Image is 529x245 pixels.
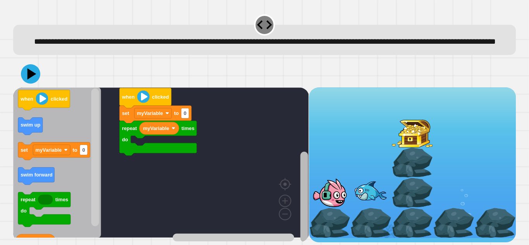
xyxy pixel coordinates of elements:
[152,94,169,100] text: clicked
[13,87,309,242] div: Blockly Workspace
[122,110,129,116] text: set
[184,110,186,116] text: 0
[182,125,194,131] text: times
[21,197,36,202] text: repeat
[143,125,170,131] text: myVariable
[19,238,46,243] text: myVariable
[21,208,27,214] text: do
[137,110,163,116] text: myVariable
[73,147,77,153] text: to
[55,197,68,202] text: times
[122,94,135,100] text: when
[36,147,62,153] text: myVariable
[21,147,28,153] text: set
[82,147,85,153] text: 0
[21,172,53,178] text: swim forward
[21,122,40,128] text: swim up
[122,125,137,131] text: repeat
[122,137,128,142] text: do
[51,96,67,102] text: clicked
[174,110,179,116] text: to
[20,96,33,102] text: when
